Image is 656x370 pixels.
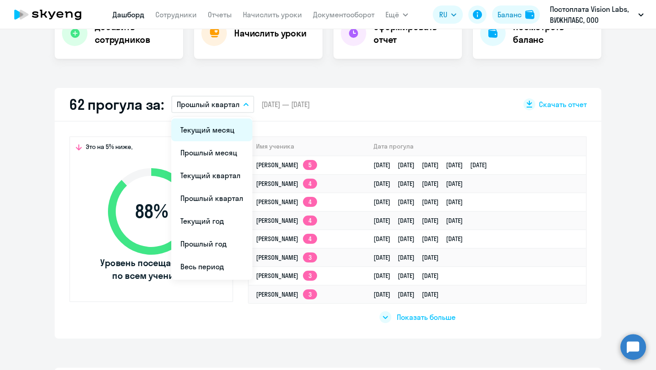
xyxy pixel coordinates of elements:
img: balance [525,10,534,19]
button: RU [433,5,463,24]
ul: Ещё [171,117,252,280]
a: [PERSON_NAME]5 [256,161,317,169]
app-skyeng-badge: 4 [303,197,317,207]
span: Уровень посещаемости по всем ученикам [99,257,204,282]
a: Начислить уроки [243,10,302,19]
a: [PERSON_NAME]4 [256,198,317,206]
app-skyeng-badge: 3 [303,271,317,281]
button: Постоплата Vision Labs, ВИЖНЛАБС, ООО [545,4,648,26]
div: Баланс [497,9,522,20]
a: [PERSON_NAME]3 [256,272,317,280]
span: Показать больше [397,312,456,322]
button: Ещё [385,5,408,24]
span: 88 % [99,200,204,222]
a: Сотрудники [155,10,197,19]
button: Балансbalance [492,5,540,24]
a: [DATE][DATE][DATE][DATE] [374,198,470,206]
a: [PERSON_NAME]4 [256,180,317,188]
app-skyeng-badge: 5 [303,160,317,170]
span: Это на 5% ниже, [86,143,133,154]
app-skyeng-badge: 4 [303,234,317,244]
a: [DATE][DATE][DATE][DATE] [374,235,470,243]
h4: Добавить сотрудников [95,21,176,46]
a: [PERSON_NAME]3 [256,253,317,262]
p: Постоплата Vision Labs, ВИЖНЛАБС, ООО [550,4,635,26]
span: RU [439,9,447,20]
a: [PERSON_NAME]4 [256,235,317,243]
a: [PERSON_NAME]4 [256,216,317,225]
a: [DATE][DATE][DATE][DATE] [374,180,470,188]
span: Ещё [385,9,399,20]
a: Отчеты [208,10,232,19]
app-skyeng-badge: 4 [303,179,317,189]
th: Дата прогула [366,137,586,156]
a: [DATE][DATE][DATE][DATE][DATE] [374,161,494,169]
a: [DATE][DATE][DATE] [374,253,446,262]
a: [DATE][DATE][DATE] [374,272,446,280]
app-skyeng-badge: 3 [303,252,317,262]
app-skyeng-badge: 3 [303,289,317,299]
p: Прошлый квартал [177,99,240,110]
span: Скачать отчет [539,99,587,109]
a: [PERSON_NAME]3 [256,290,317,298]
app-skyeng-badge: 4 [303,216,317,226]
h4: Начислить уроки [234,27,307,40]
a: Документооборот [313,10,374,19]
h4: Посмотреть баланс [513,21,594,46]
h2: 62 прогула за: [69,95,164,113]
a: Дашборд [113,10,144,19]
a: [DATE][DATE][DATE] [374,290,446,298]
button: Прошлый квартал [171,96,254,113]
h4: Сформировать отчет [374,21,455,46]
a: [DATE][DATE][DATE][DATE] [374,216,470,225]
th: Имя ученика [249,137,366,156]
span: [DATE] — [DATE] [261,99,310,109]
